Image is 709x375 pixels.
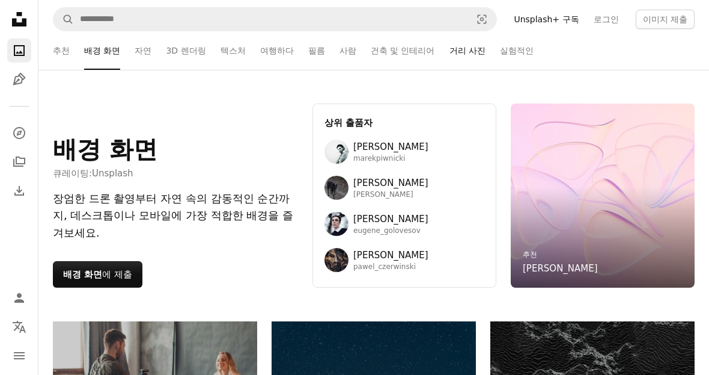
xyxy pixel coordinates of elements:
[353,176,428,190] span: [PERSON_NAME]
[53,166,157,181] span: 큐레이팅:
[7,67,31,91] a: 일러스트
[324,248,348,272] img: 사용자 Pawel Czerwinski의 아바타
[353,154,428,164] span: marekpiwnicki
[92,168,133,179] a: Unsplash
[53,190,298,242] div: 장엄한 드론 촬영부터 자연 속의 감동적인 순간까지, 데스크톱이나 모바일에 가장 적합한 배경을 즐겨보세요.
[324,212,348,236] img: 사용자 Eugene Golovesov의 아바타
[507,10,586,29] a: Unsplash+ 구독
[353,212,428,226] span: [PERSON_NAME]
[53,261,142,288] button: 배경 화면에 제출
[371,31,435,70] a: 건축 및 인테리어
[353,190,428,200] span: [PERSON_NAME]
[324,212,484,236] a: 사용자 Eugene Golovesov의 아바타[PERSON_NAME]eugene_golovesov
[63,269,102,280] strong: 배경 화면
[523,250,537,259] a: 추천
[53,135,157,164] h1: 배경 화면
[324,116,484,130] h3: 상위 출품자
[353,140,428,154] span: [PERSON_NAME]
[308,31,325,70] a: 필름
[324,140,484,164] a: 사용자 Marek Piwnicki의 아바타[PERSON_NAME]marekpiwnicki
[636,10,695,29] button: 이미지 제출
[7,286,31,310] a: 로그인 / 가입
[449,31,485,70] a: 거리 사진
[7,150,31,174] a: 컬렉션
[339,31,356,70] a: 사람
[467,8,496,31] button: 시각적 검색
[353,262,428,272] span: pawel_czerwinski
[135,31,151,70] a: 자연
[53,31,70,70] a: 추천
[324,176,348,200] img: 사용자 Wolfgang Hasselmann의 아바타
[7,179,31,203] a: 다운로드 내역
[353,226,428,236] span: eugene_golovesov
[7,7,31,34] a: 홈 — Unsplash
[324,248,484,272] a: 사용자 Pawel Czerwinski의 아바타[PERSON_NAME]pawel_czerwinski
[523,261,598,276] a: [PERSON_NAME]
[7,315,31,339] button: 언어
[53,7,497,31] form: 사이트 전체에서 이미지 찾기
[7,121,31,145] a: 탐색
[500,31,534,70] a: 실험적인
[53,8,74,31] button: Unsplash 검색
[260,31,294,70] a: 여행하다
[324,176,484,200] a: 사용자 Wolfgang Hasselmann의 아바타[PERSON_NAME][PERSON_NAME]
[353,248,428,262] span: [PERSON_NAME]
[7,344,31,368] button: 메뉴
[324,140,348,164] img: 사용자 Marek Piwnicki의 아바타
[7,39,31,63] a: 사진
[166,31,205,70] a: 3D 렌더링
[221,31,246,70] a: 텍스처
[586,10,626,29] a: 로그인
